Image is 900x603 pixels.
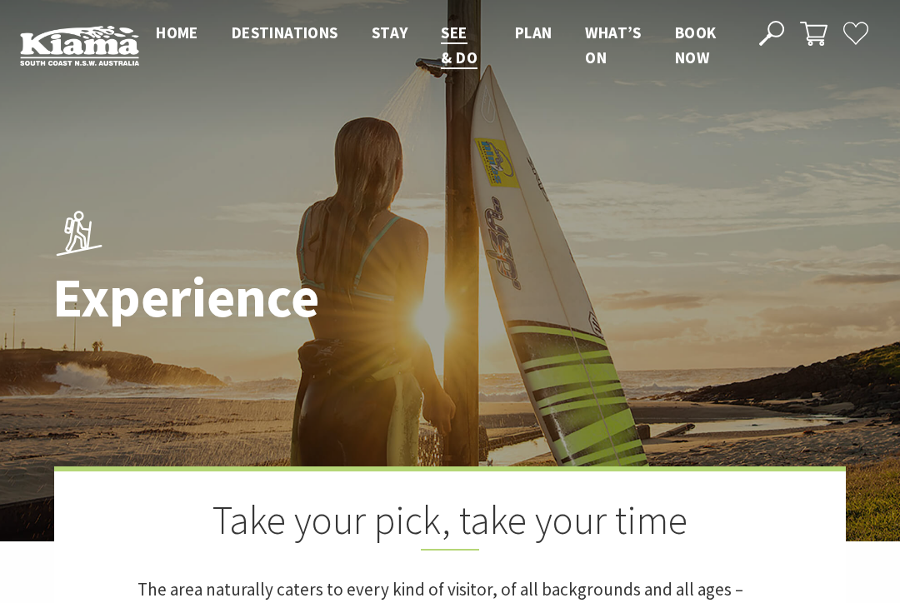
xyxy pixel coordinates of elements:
span: What’s On [585,22,641,67]
h2: Take your pick, take your time [137,496,762,551]
span: Stay [372,22,408,42]
span: Destinations [232,22,338,42]
img: Kiama Logo [20,25,139,66]
span: Book now [675,22,717,67]
span: See & Do [441,22,477,67]
span: Plan [515,22,552,42]
nav: Main Menu [139,20,740,71]
h1: Experience [52,267,523,327]
span: Home [156,22,198,42]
